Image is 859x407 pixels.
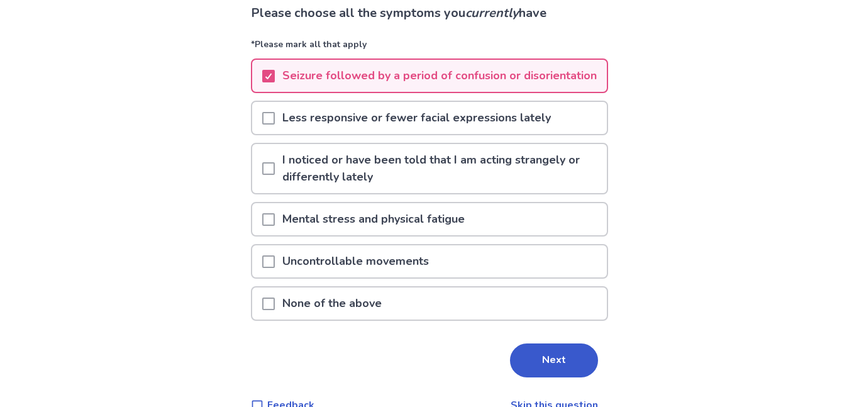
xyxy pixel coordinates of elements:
[510,343,598,377] button: Next
[251,4,608,23] p: Please choose all the symptoms you have
[275,203,472,235] p: Mental stress and physical fatigue
[275,245,436,277] p: Uncontrollable movements
[465,4,519,21] i: currently
[275,102,558,134] p: Less responsive or fewer facial expressions lately
[251,38,608,59] p: *Please mark all that apply
[275,60,604,92] p: Seizure followed by a period of confusion or disorientation
[275,144,607,193] p: I noticed or have been told that I am acting strangely or differently lately
[275,287,389,320] p: None of the above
